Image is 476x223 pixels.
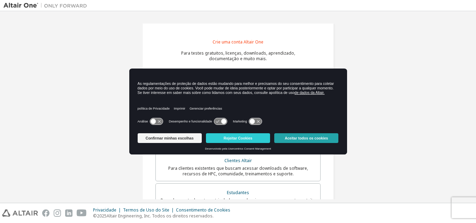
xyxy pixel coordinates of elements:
[42,209,49,217] img: facebook.svg
[107,213,214,219] font: Altair Engineering, Inc. Todos os direitos reservados.
[161,197,315,209] font: Para alunos atualmente matriculados que desejam acessar o pacote gratuito Altair Student Edition ...
[168,165,308,177] font: Para clientes existentes que buscam acessar downloads de software, recursos de HPC, comunidade, t...
[2,209,38,217] img: altair_logo.svg
[224,158,252,164] font: Clientes Altair
[176,207,230,213] font: Consentimento de Cookies
[213,39,263,45] font: Crie uma conta Altair One
[181,50,295,56] font: Para testes gratuitos, licenças, downloads, aprendizado,
[54,209,61,217] img: instagram.svg
[93,207,116,213] font: Privacidade
[97,213,107,219] font: 2025
[3,2,91,9] img: Altair Um
[77,209,87,217] img: youtube.svg
[93,213,97,219] font: ©
[123,207,169,213] font: Termos de Uso do Site
[227,190,249,196] font: Estudantes
[65,209,72,217] img: linkedin.svg
[209,56,267,62] font: documentação e muito mais.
